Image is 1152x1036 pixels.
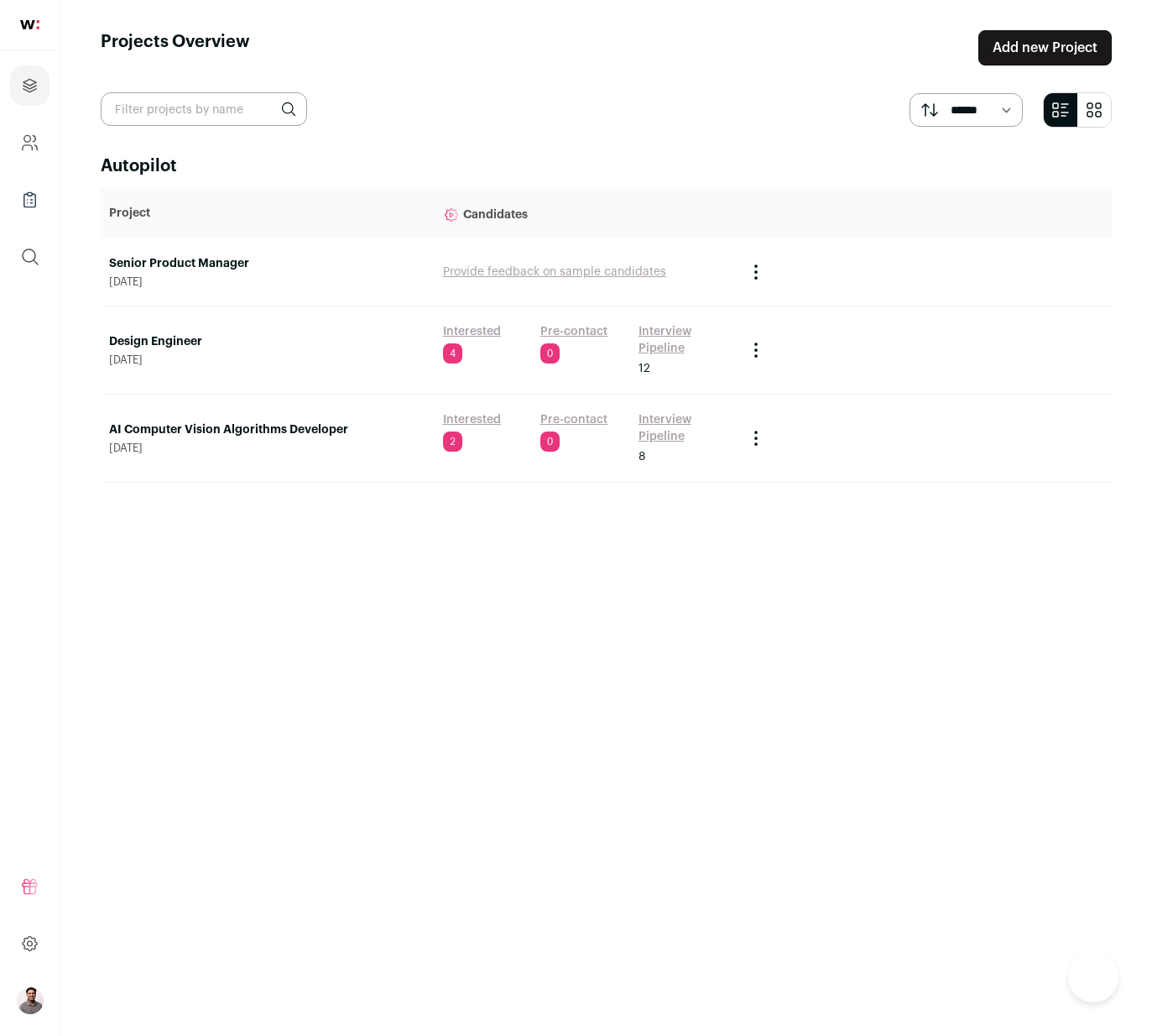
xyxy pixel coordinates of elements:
span: [DATE] [109,353,426,367]
button: Project Actions [746,262,766,282]
span: 4 [443,343,462,364]
a: Projects [10,65,50,106]
a: Pre-contact [540,411,607,428]
span: 0 [540,343,560,364]
iframe: Help Scout Beacon - Open [1068,952,1118,1002]
a: Company and ATS Settings [10,123,50,163]
span: [DATE] [109,275,426,289]
span: [DATE] [109,442,426,455]
button: Project Actions [746,340,766,360]
a: Pre-contact [540,323,607,340]
span: 2 [443,432,462,452]
img: 486088-medium_jpg [17,987,44,1014]
p: Project [109,205,426,222]
button: Open dropdown [17,987,44,1014]
a: Interested [443,323,501,340]
h1: Projects Overview [101,30,250,65]
span: 0 [540,432,560,452]
a: Senior Product Manager [109,255,426,272]
input: Filter projects by name [101,92,307,126]
button: Project Actions [746,428,766,448]
span: 8 [639,448,645,465]
a: Provide feedback on sample candidates [443,266,666,278]
a: AI Computer Vision Algorithms Developer [109,421,426,438]
span: 12 [639,360,650,377]
a: Interview Pipeline [639,323,730,357]
h2: Autopilot [101,154,1112,178]
img: wellfound-shorthand-0d5821cbd27db2630d0214b213865d53afaa358527fdda9d0ea32b1df1b89c2c.svg [20,20,39,29]
a: Company Lists [10,180,50,220]
p: Candidates [443,196,730,230]
a: Interview Pipeline [639,411,730,445]
a: Interested [443,411,501,428]
a: Add new Project [978,30,1112,65]
a: Design Engineer [109,333,426,350]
